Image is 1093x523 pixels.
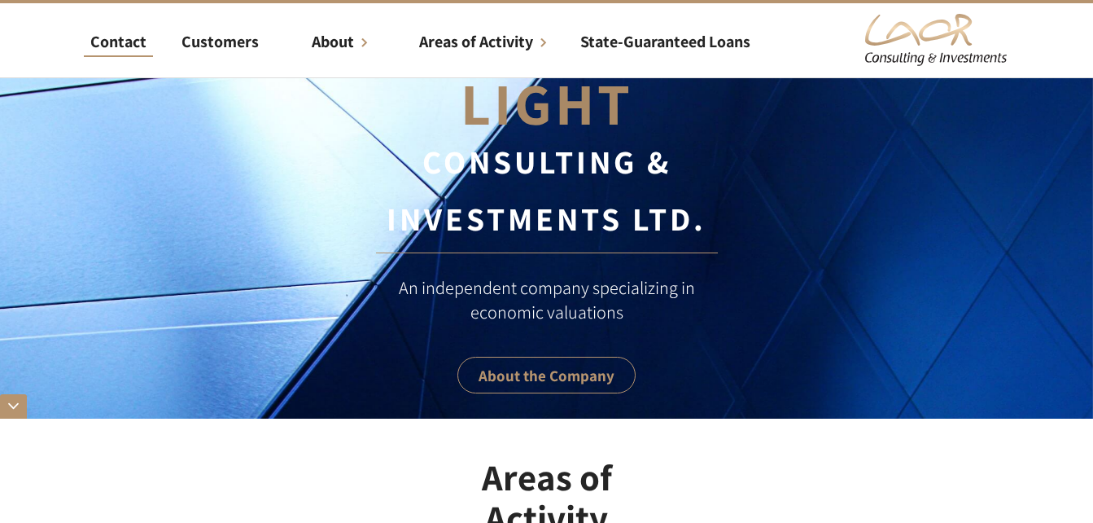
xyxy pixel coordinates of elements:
[395,3,566,77] div: Areas of Activity
[863,3,1009,77] a: home
[376,275,718,324] div: An independent company specializing in economic valuations
[457,357,636,393] a: About the Company
[376,133,718,247] h1: Consulting & Investments Ltd.
[419,31,533,52] strong: Areas of Activity
[181,29,259,54] div: Customers
[312,31,354,52] strong: About
[574,3,757,77] a: State-Guaranteed Loans
[84,3,153,77] a: Contact
[580,29,750,54] div: State-Guaranteed Loans
[175,3,265,77] a: Customers
[863,11,1009,68] img: Laor Consulting & Investments Logo
[90,29,146,54] div: Contact
[287,3,387,77] div: About
[461,64,633,142] span: Light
